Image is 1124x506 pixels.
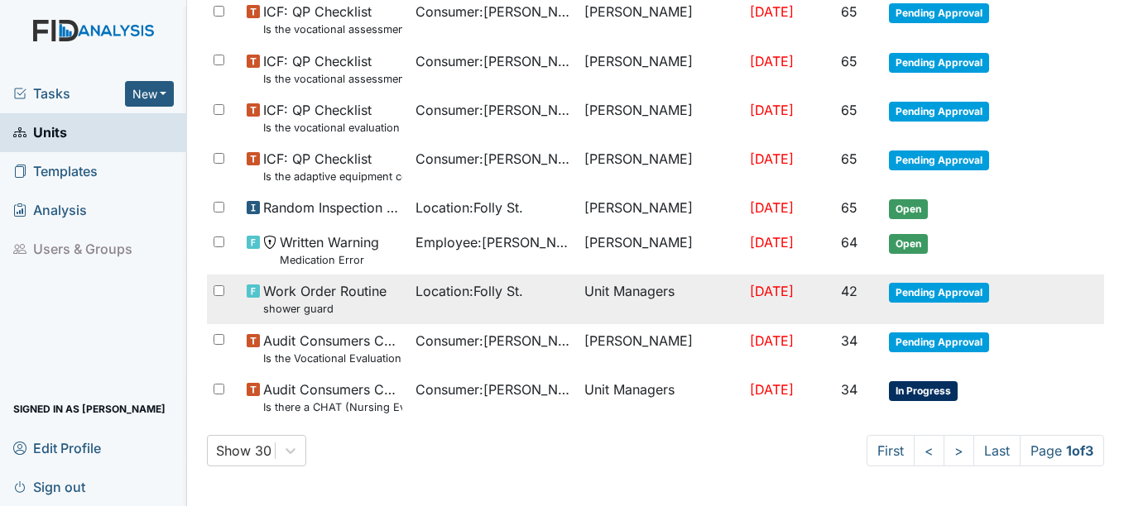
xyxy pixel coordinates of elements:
span: 65 [841,199,857,216]
span: 64 [841,234,857,251]
span: Pending Approval [889,283,989,303]
span: Audit Consumers Charts Is there a CHAT (Nursing Evaluation) no more than a year old? [263,379,402,415]
small: Is there a CHAT (Nursing Evaluation) no more than a year old? [263,399,402,415]
span: Consumer : [PERSON_NAME] [415,2,571,21]
span: Random Inspection for Evening [263,198,402,217]
span: Signed in as [PERSON_NAME] [13,396,166,422]
small: Medication Error [280,252,379,268]
span: 65 [841,150,857,167]
span: Consumer : [PERSON_NAME] [415,331,571,351]
span: Employee : [PERSON_NAME] [PERSON_NAME] [415,232,571,252]
small: Is the vocational evaluation current? (document the date in the comment section) [263,120,402,136]
td: [PERSON_NAME] [578,45,743,93]
span: Consumer : [PERSON_NAME] [415,100,571,120]
a: First [867,435,915,466]
span: Work Order Routine shower guard [263,281,387,317]
a: > [944,435,974,466]
td: [PERSON_NAME] [578,191,743,226]
span: [DATE] [750,150,794,167]
span: ICF: QP Checklist Is the vocational assessment current? (document the date in the comment section) [263,51,402,87]
span: 42 [841,283,857,299]
span: 34 [841,332,857,349]
span: Audit Consumers Charts Is the Vocational Evaluation current (yearly)? [263,331,402,366]
td: [PERSON_NAME] [578,226,743,274]
td: [PERSON_NAME] [578,142,743,191]
span: Open [889,234,928,254]
span: Location : Folly St. [415,281,523,301]
span: 65 [841,102,857,118]
span: Pending Approval [889,332,989,352]
span: Pending Approval [889,3,989,23]
small: Is the adaptive equipment consent current? (document the date in the comment section) [263,169,402,184]
small: Is the vocational assessment current? (document the date in the comment section) [263,21,402,37]
span: [DATE] [750,332,794,349]
span: Edit Profile [13,435,101,461]
span: [DATE] [750,3,794,20]
div: Show 30 [216,441,271,461]
span: Open [889,199,928,219]
span: Consumer : [PERSON_NAME] [415,149,571,169]
a: Tasks [13,84,125,103]
span: In Progress [889,381,958,401]
span: [DATE] [750,234,794,251]
span: [DATE] [750,102,794,118]
a: < [914,435,944,466]
span: Page [1020,435,1104,466]
span: Location : Folly St. [415,198,523,217]
span: Pending Approval [889,53,989,73]
span: [DATE] [750,381,794,398]
small: shower guard [263,301,387,317]
span: Pending Approval [889,102,989,122]
span: 34 [841,381,857,398]
button: New [125,81,175,107]
span: Consumer : [PERSON_NAME] [415,379,571,399]
span: [DATE] [750,199,794,216]
td: Unit Managers [578,274,743,323]
span: Sign out [13,474,85,499]
span: Pending Approval [889,150,989,170]
span: 65 [841,53,857,69]
nav: task-pagination [867,435,1104,466]
span: Consumer : [PERSON_NAME] [415,51,571,71]
small: Is the vocational assessment current? (document the date in the comment section) [263,71,402,87]
span: [DATE] [750,53,794,69]
td: Unit Managers [578,373,743,422]
a: Last [973,435,1021,466]
span: Analysis [13,198,87,223]
span: Templates [13,159,98,184]
span: ICF: QP Checklist Is the vocational evaluation current? (document the date in the comment section) [263,100,402,136]
td: [PERSON_NAME] [578,93,743,142]
span: [DATE] [750,283,794,299]
span: Written Warning Medication Error [280,232,379,268]
span: Units [13,120,67,146]
td: [PERSON_NAME] [578,324,743,373]
span: 65 [841,3,857,20]
span: ICF: QP Checklist Is the vocational assessment current? (document the date in the comment section) [263,2,402,37]
small: Is the Vocational Evaluation current (yearly)? [263,351,402,366]
strong: 1 of 3 [1066,442,1093,459]
span: ICF: QP Checklist Is the adaptive equipment consent current? (document the date in the comment se... [263,149,402,184]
